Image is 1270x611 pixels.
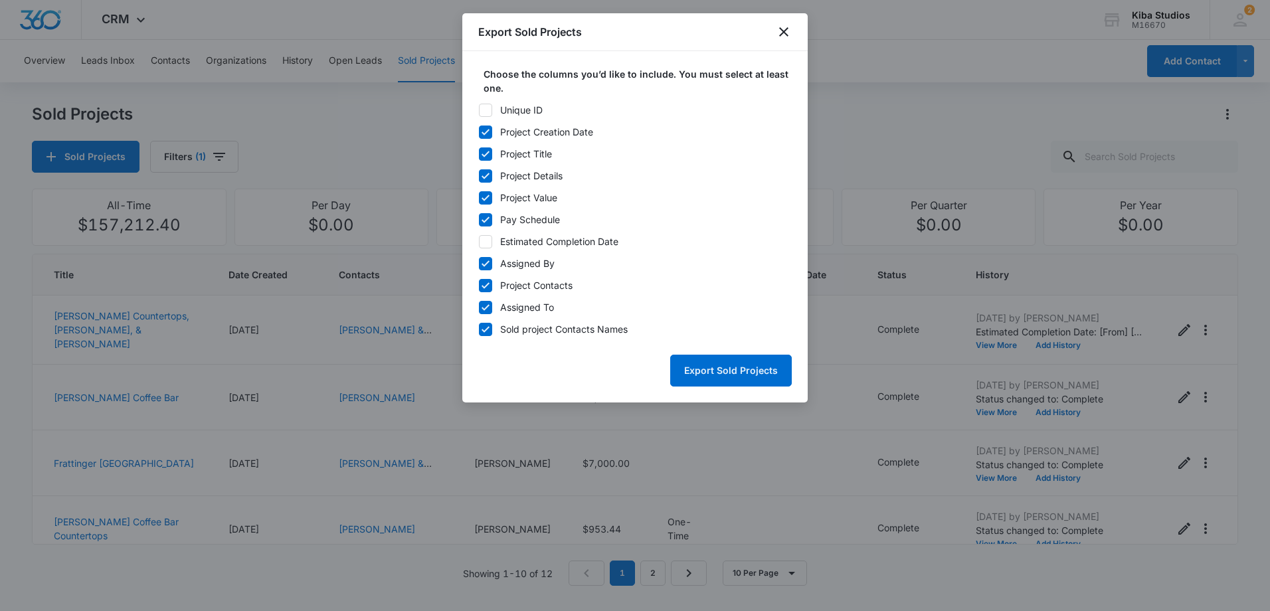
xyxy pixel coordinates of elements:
div: Sold project Contacts Names [500,322,628,336]
label: Choose the columns you’d like to include. You must select at least one. [484,67,797,95]
div: Project Title [500,147,552,161]
button: close [776,24,792,40]
div: Assigned To [500,300,554,314]
div: Estimated Completion Date [500,234,618,248]
div: Pay Schedule [500,213,560,226]
div: Assigned By [500,256,555,270]
div: Project Details [500,169,563,183]
div: Project Contacts [500,278,573,292]
h1: Export Sold Projects [478,24,582,40]
div: Project Creation Date [500,125,593,139]
div: Project Value [500,191,557,205]
div: Unique ID [500,103,543,117]
button: Export Sold Projects [670,355,792,387]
